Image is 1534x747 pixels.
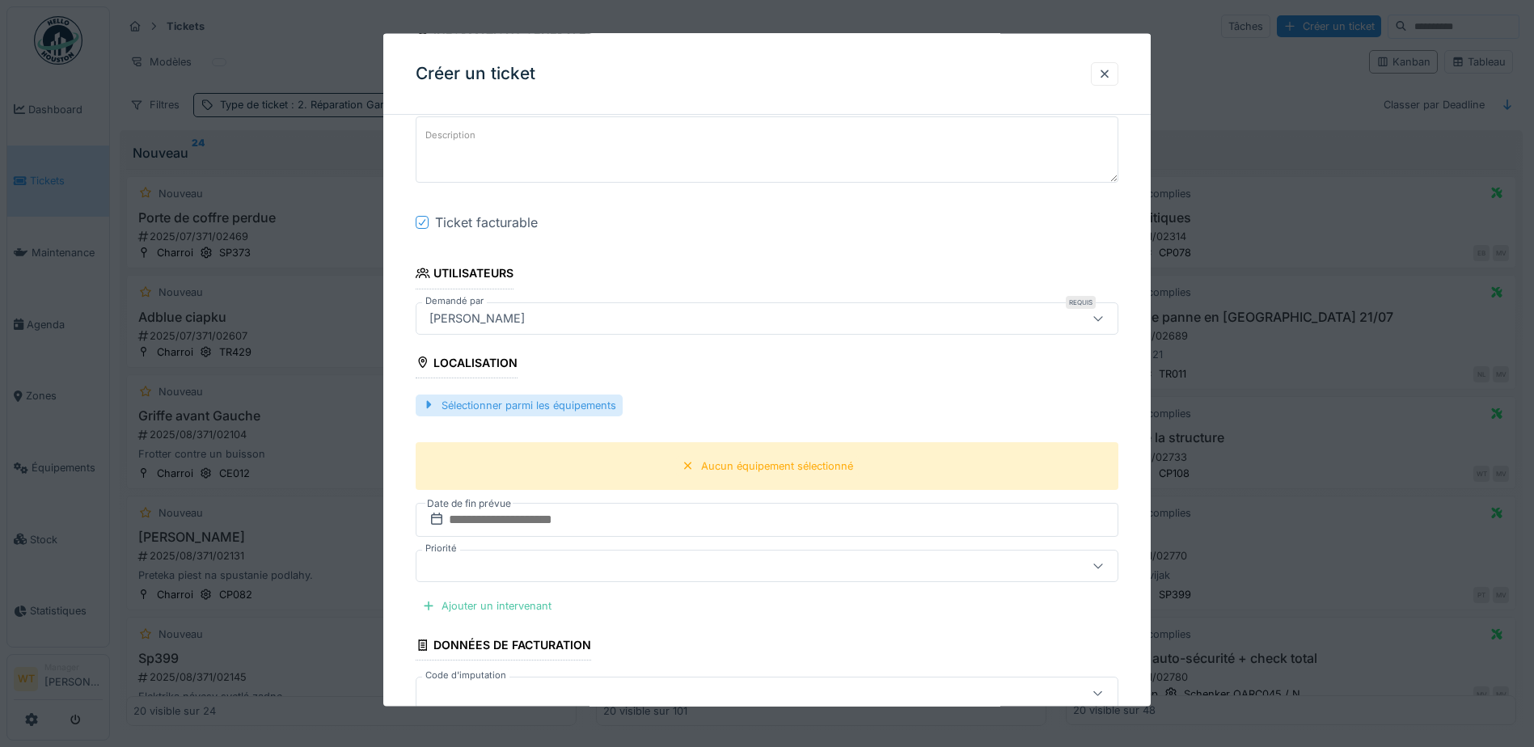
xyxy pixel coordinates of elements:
[422,125,479,146] label: Description
[422,542,460,555] label: Priorité
[701,458,853,473] div: Aucun équipement sélectionné
[423,309,531,327] div: [PERSON_NAME]
[425,495,513,513] label: Date de fin prévue
[416,350,518,378] div: Localisation
[416,261,513,289] div: Utilisateurs
[422,293,487,307] label: Demandé par
[416,64,535,84] h3: Créer un ticket
[435,213,538,232] div: Ticket facturable
[416,394,623,416] div: Sélectionner parmi les équipements
[422,669,509,682] label: Code d'imputation
[416,595,558,617] div: Ajouter un intervenant
[1066,295,1096,308] div: Requis
[416,633,591,660] div: Données de facturation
